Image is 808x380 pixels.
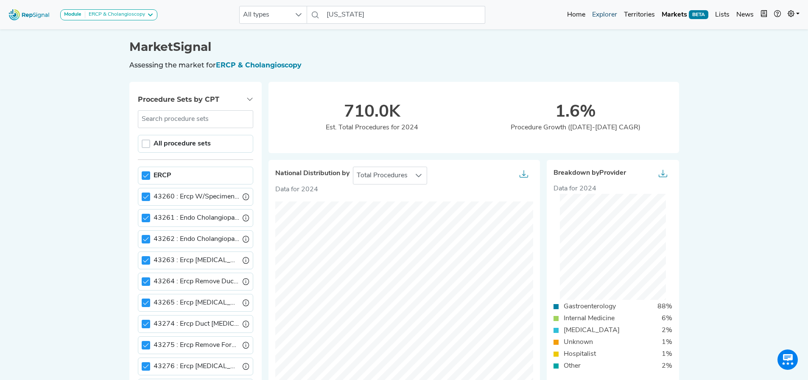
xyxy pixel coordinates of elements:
input: Search a physician or facility [323,6,485,24]
div: Data for 2024 [554,184,672,194]
span: ERCP & Cholangioscopy [216,61,302,69]
label: Ercp Stent Exchange W/Dilate [154,361,239,372]
h1: MarketSignal [129,40,679,54]
button: Procedure Sets by CPT [129,89,262,110]
label: Ercp Remove Forgn Body Duct [154,340,239,350]
button: ModuleERCP & Cholangioscopy [60,9,157,20]
div: Internal Medicine [559,313,620,324]
label: Ercp Remove Duct Calculi [154,277,239,287]
a: MarketsBETA [658,6,712,23]
h6: Assessing the market for [129,61,679,69]
div: ERCP & Cholangioscopy [85,11,145,18]
a: Territories [621,6,658,23]
div: Hospitalist [559,349,601,359]
div: Other [559,361,586,371]
span: Procedure Growth ([DATE]-[DATE] CAGR) [511,124,640,131]
div: Gastroenterology [559,302,621,312]
label: Ercp Lithotripsy Calculi [154,298,239,308]
div: 1% [657,349,677,359]
label: Ercp Duct Stent Placement [154,319,239,329]
div: 1.6% [474,102,677,123]
div: Unknown [559,337,598,347]
div: 2% [657,361,677,371]
span: Procedure Sets by CPT [138,95,219,103]
span: All types [240,6,291,23]
a: Lists [712,6,733,23]
span: Total Procedures [353,167,411,184]
label: Ercp W/Specimen Collection [154,192,239,202]
div: 88% [652,302,677,312]
a: Home [564,6,589,23]
span: Provider [599,170,626,176]
span: National Distribution by [275,170,349,178]
span: BETA [689,10,708,19]
label: ERCP [154,170,171,181]
div: 6% [657,313,677,324]
div: 710.0K [270,102,474,123]
span: Est. Total Procedures for 2024 [326,124,418,131]
label: All procedure sets [154,139,211,149]
p: Data for 2024 [275,184,533,195]
div: [MEDICAL_DATA] [559,325,625,335]
strong: Module [64,12,81,17]
span: Breakdown by [554,169,626,177]
a: Explorer [589,6,621,23]
input: Search procedure sets [138,110,253,128]
div: 2% [657,325,677,335]
button: Export as... [654,167,672,184]
button: Intel Book [757,6,771,23]
div: 1% [657,337,677,347]
label: Endo Cholangiopancreatograph [154,234,239,244]
label: Endo Cholangiopancreatograph [154,213,239,223]
button: Export as... [514,167,533,184]
label: Ercp Sphincter Pressure Meas [154,255,239,265]
a: News [733,6,757,23]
